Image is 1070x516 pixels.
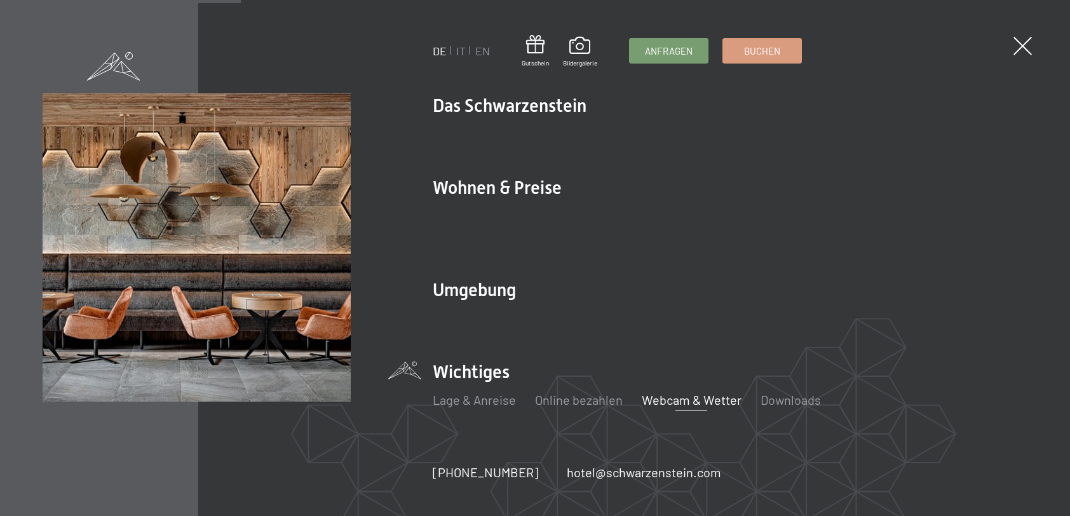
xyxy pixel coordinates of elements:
[43,93,351,402] img: Wellnesshotels - Bar - Spieltische - Kinderunterhaltung
[567,463,721,481] a: hotel@schwarzenstein.com
[563,58,597,67] span: Bildergalerie
[433,463,539,481] a: [PHONE_NUMBER]
[761,392,821,407] a: Downloads
[522,58,549,67] span: Gutschein
[433,465,539,480] span: [PHONE_NUMBER]
[723,39,801,63] a: Buchen
[433,392,516,407] a: Lage & Anreise
[630,39,708,63] a: Anfragen
[744,44,780,58] span: Buchen
[456,44,466,58] a: IT
[642,392,742,407] a: Webcam & Wetter
[522,35,549,67] a: Gutschein
[645,44,693,58] span: Anfragen
[475,44,490,58] a: EN
[563,37,597,67] a: Bildergalerie
[535,392,623,407] a: Online bezahlen
[433,44,447,58] a: DE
